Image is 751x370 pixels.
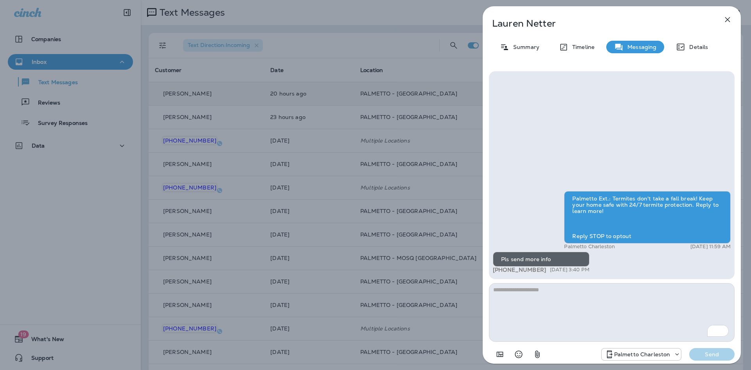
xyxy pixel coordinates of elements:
p: Timeline [568,44,595,50]
p: Lauren Netter [492,18,706,29]
p: Palmetto Charleston [614,351,670,357]
p: Summary [509,44,539,50]
p: Palmetto Charleston [564,244,615,250]
p: [DATE] 11:59 AM [690,244,731,250]
div: Palmetto Ext.: Termites don't take a fall break! Keep your home safe with 24/7 termite protection... [564,191,731,244]
button: Select an emoji [511,347,526,362]
p: [DATE] 3:40 PM [550,267,589,273]
button: Add in a premade template [492,347,508,362]
div: +1 (843) 277-8322 [602,350,681,359]
span: [PHONE_NUMBER] [493,266,546,273]
div: Pls send more info [493,252,589,267]
p: Messaging [623,44,656,50]
textarea: To enrich screen reader interactions, please activate Accessibility in Grammarly extension settings [489,283,735,342]
p: Details [685,44,708,50]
